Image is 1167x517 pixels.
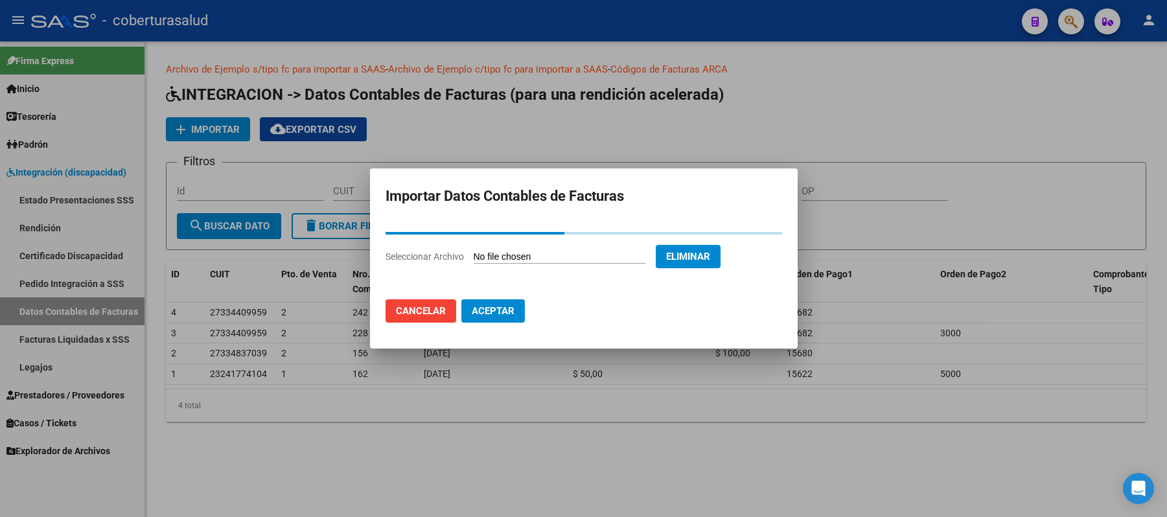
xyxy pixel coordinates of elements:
div: Open Intercom Messenger [1123,473,1154,504]
button: Cancelar [386,299,456,323]
span: Eliminar [666,251,710,262]
button: Aceptar [461,299,525,323]
h2: Importar Datos Contables de Facturas [386,184,782,209]
span: Seleccionar Archivo [386,251,464,262]
span: Aceptar [472,305,514,317]
button: Eliminar [656,245,721,268]
span: Cancelar [396,305,446,317]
